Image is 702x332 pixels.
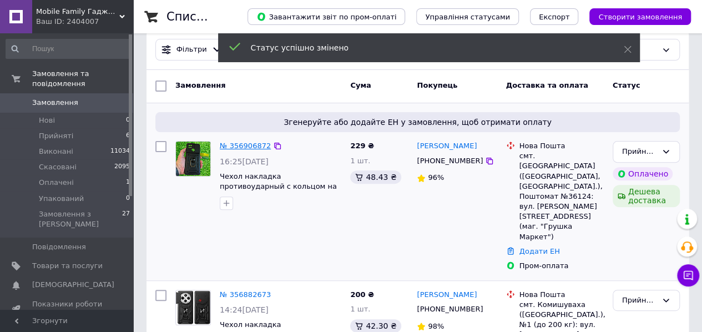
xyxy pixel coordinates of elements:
[350,290,374,299] span: 200 ₴
[176,290,210,325] img: Фото товару
[126,178,130,188] span: 1
[220,290,271,299] a: № 356882673
[589,8,691,25] button: Створити замовлення
[677,264,699,286] button: Чат з покупцем
[36,17,133,27] div: Ваш ID: 2404007
[32,242,86,252] span: Повідомлення
[39,147,73,157] span: Виконані
[519,247,560,255] a: Додати ЕН
[175,81,225,89] span: Замовлення
[417,141,477,152] a: [PERSON_NAME]
[613,167,673,180] div: Оплачено
[519,141,604,151] div: Нова Пошта
[39,115,55,125] span: Нові
[220,172,340,212] a: Чехол накладка противоударный с кольцом на для Redmi 10C чохол редмі 10ц черный цвет
[578,12,691,21] a: Створити замовлення
[417,157,483,165] span: [PHONE_NUMBER]
[32,261,103,271] span: Товари та послуги
[622,295,657,306] div: Прийнято
[539,13,570,21] span: Експорт
[126,194,130,204] span: 0
[39,209,122,229] span: Замовлення з [PERSON_NAME]
[350,170,401,184] div: 48.43 ₴
[622,146,657,158] div: Прийнято
[350,157,370,165] span: 1 шт.
[6,39,131,59] input: Пошук
[39,194,84,204] span: Упакований
[32,98,78,108] span: Замовлення
[126,131,130,141] span: 6
[613,185,680,207] div: Дешева доставка
[176,142,210,176] img: Фото товару
[417,305,483,313] span: [PHONE_NUMBER]
[32,280,114,290] span: [DEMOGRAPHIC_DATA]
[122,209,130,229] span: 27
[220,142,271,150] a: № 356906872
[126,115,130,125] span: 0
[39,131,73,141] span: Прийняті
[166,10,279,23] h1: Список замовлень
[425,13,510,21] span: Управління статусами
[350,81,371,89] span: Cума
[39,178,74,188] span: Оплачені
[248,8,405,25] button: Завантажити звіт по пром-оплаті
[251,42,596,53] div: Статус успішно змінено
[598,13,682,21] span: Створити замовлення
[530,8,579,25] button: Експорт
[519,261,604,271] div: Пром-оплата
[110,147,130,157] span: 11034
[175,141,211,177] a: Фото товару
[350,142,374,150] span: 229 ₴
[160,117,675,128] span: Згенеруйте або додайте ЕН у замовлення, щоб отримати оплату
[613,81,640,89] span: Статус
[220,157,269,166] span: 16:25[DATE]
[519,290,604,300] div: Нова Пошта
[32,299,103,319] span: Показники роботи компанії
[176,44,207,55] span: Фільтри
[428,173,444,182] span: 96%
[36,7,119,17] span: Mobile Family Гаджети живуть з нами
[519,151,604,242] div: смт. [GEOGRAPHIC_DATA] ([GEOGRAPHIC_DATA], [GEOGRAPHIC_DATA].), Поштомат №36124: вул. [PERSON_NAM...
[39,162,77,172] span: Скасовані
[417,290,477,300] a: [PERSON_NAME]
[175,290,211,325] a: Фото товару
[350,305,370,313] span: 1 шт.
[428,322,444,330] span: 98%
[416,8,519,25] button: Управління статусами
[506,81,588,89] span: Доставка та оплата
[114,162,130,172] span: 2095
[32,69,133,89] span: Замовлення та повідомлення
[417,81,457,89] span: Покупець
[220,305,269,314] span: 14:24[DATE]
[256,12,396,22] span: Завантажити звіт по пром-оплаті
